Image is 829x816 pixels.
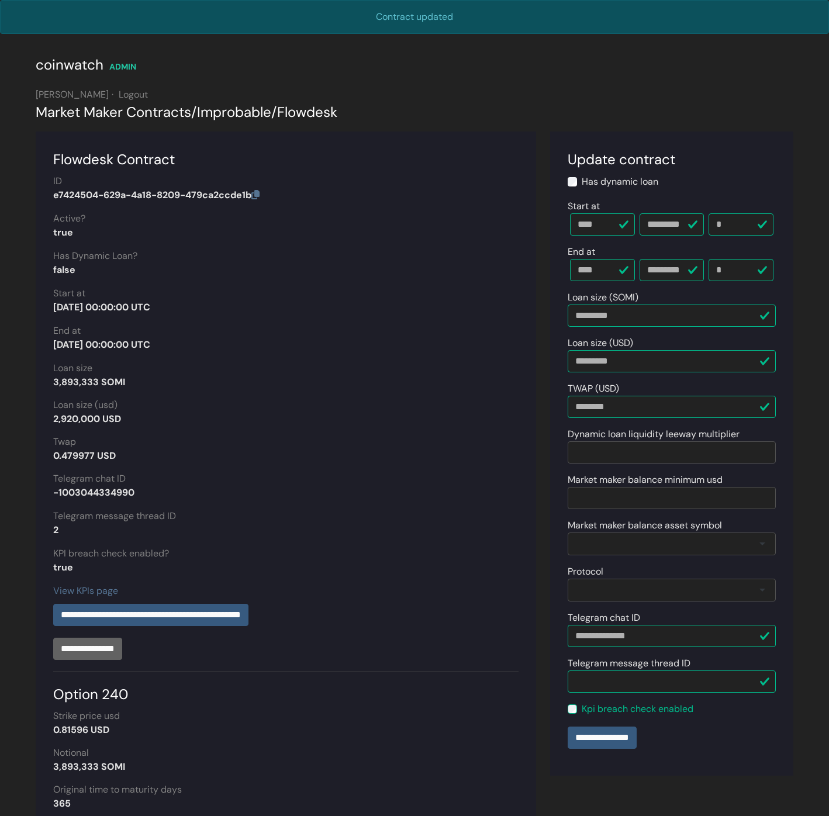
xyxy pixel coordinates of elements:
[53,398,118,412] label: Loan size (usd)
[568,149,776,170] div: Update contract
[568,565,603,579] label: Protocol
[53,286,85,300] label: Start at
[53,547,169,561] label: KPI breach check enabled?
[568,518,722,533] label: Market maker balance asset symbol
[568,427,740,441] label: Dynamic loan liquidity leeway multiplier
[53,746,89,760] label: Notional
[53,450,116,462] strong: 0.479977 USD
[191,103,197,121] span: /
[53,435,76,449] label: Twap
[53,783,182,797] label: Original time to maturity days
[53,376,125,388] strong: 3,893,333 SOMI
[53,724,109,736] strong: 0.81596 USD
[36,54,103,75] div: coinwatch
[582,702,693,716] label: Kpi breach check enabled
[568,336,633,350] label: Loan size (USD)
[53,226,73,238] strong: true
[53,509,176,523] label: Telegram message thread ID
[53,264,75,276] strong: false
[53,149,519,170] div: Flowdesk Contract
[119,88,148,101] a: Logout
[112,88,113,101] span: ·
[568,473,723,487] label: Market maker balance minimum usd
[568,199,600,213] label: Start at
[53,338,150,351] strong: [DATE] 00:00:00 UTC
[36,88,793,102] div: [PERSON_NAME]
[568,245,595,259] label: End at
[53,324,81,338] label: End at
[36,60,136,72] a: coinwatch ADMIN
[53,585,118,597] a: View KPIs page
[53,249,137,263] label: Has Dynamic Loan?
[36,102,793,123] div: Market Maker Contracts Improbable Flowdesk
[568,611,640,625] label: Telegram chat ID
[53,361,92,375] label: Loan size
[53,672,519,705] div: Option 240
[53,486,134,499] strong: -1003044334990
[53,413,121,425] strong: 2,920,000 USD
[568,382,619,396] label: TWAP (USD)
[53,760,125,773] strong: 3,893,333 SOMI
[53,189,260,201] strong: e7424504-629a-4a18-8209-479ca2ccde1b
[582,175,658,189] label: Has dynamic loan
[53,174,62,188] label: ID
[53,561,73,573] strong: true
[53,797,71,810] strong: 365
[568,291,638,305] label: Loan size (SOMI)
[271,103,277,121] span: /
[53,301,150,313] strong: [DATE] 00:00:00 UTC
[53,212,85,226] label: Active?
[109,61,136,73] div: ADMIN
[568,656,690,670] label: Telegram message thread ID
[53,472,126,486] label: Telegram chat ID
[53,524,58,536] strong: 2
[53,709,120,723] label: Strike price usd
